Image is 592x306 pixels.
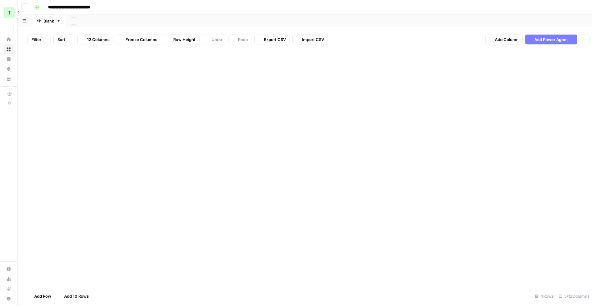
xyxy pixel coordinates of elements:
button: Workspace: Teamed [4,5,14,20]
span: Row Height [173,36,195,43]
button: Row Height [164,35,199,44]
button: Export CSV [254,35,290,44]
a: Your Data [4,74,14,84]
button: Add 10 Rows [55,291,92,301]
span: Filter [31,36,41,43]
a: Opportunities [4,64,14,74]
a: Usage [4,274,14,284]
button: Redo [228,35,252,44]
button: Import CSV [292,35,328,44]
span: Redo [238,36,248,43]
span: Sort [57,36,65,43]
a: Insights [4,54,14,64]
button: Help + Support [4,294,14,304]
button: Undo [202,35,226,44]
button: Freeze Columns [116,35,161,44]
span: 12 Columns [87,36,109,43]
span: Add 10 Rows [64,293,89,299]
button: Filter [27,35,51,44]
div: Blank [43,18,54,24]
a: Blank [31,15,66,27]
a: Settings [4,264,14,274]
span: Export CSV [264,36,286,43]
button: Add Row [25,291,55,301]
span: Undo [212,36,222,43]
button: Sort [53,35,75,44]
a: Home [4,35,14,44]
span: Add Row [34,293,51,299]
a: Learning Hub [4,284,14,294]
span: T [8,9,11,16]
span: Freeze Columns [125,36,157,43]
button: 12 Columns [77,35,113,44]
a: Browse [4,44,14,54]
